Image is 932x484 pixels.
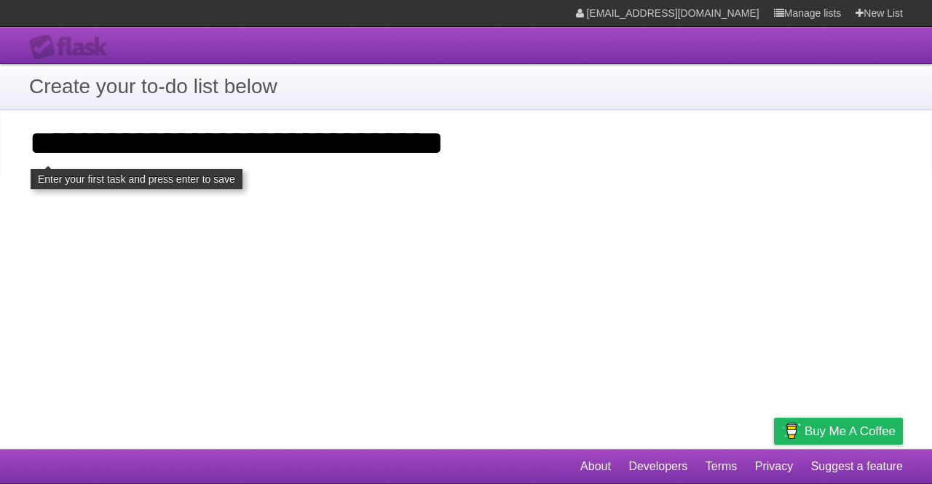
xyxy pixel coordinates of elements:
[29,34,116,60] div: Flask
[811,453,903,480] a: Suggest a feature
[29,71,903,102] h1: Create your to-do list below
[805,418,896,444] span: Buy me a coffee
[706,453,738,480] a: Terms
[781,418,801,443] img: Buy me a coffee
[580,453,611,480] a: About
[628,453,687,480] a: Developers
[774,418,903,445] a: Buy me a coffee
[755,453,793,480] a: Privacy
